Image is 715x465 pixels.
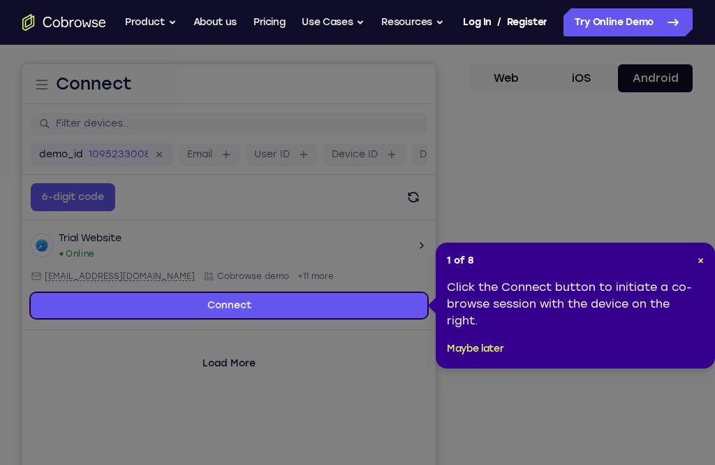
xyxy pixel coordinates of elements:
label: User ID [232,83,267,97]
div: Trial Website [36,167,99,181]
div: Email [8,206,172,217]
button: Maybe later [447,341,503,357]
label: Device ID [309,83,355,97]
button: Close Tour [698,254,704,268]
a: Log In [463,8,491,36]
label: Device name [397,83,462,97]
a: Pricing [253,8,286,36]
div: Click the Connect button to initiate a co-browse session with the device on the right. [447,279,704,329]
button: Product [125,8,177,36]
button: Resources [381,8,444,36]
span: × [698,255,704,266]
div: App [181,206,267,217]
a: Connect [8,229,405,254]
label: Email [165,83,190,97]
button: Use Cases [302,8,364,36]
button: 6-digit code [8,119,93,147]
div: New devices found. [38,188,40,191]
span: +11 more [275,206,311,217]
a: About us [193,8,237,36]
span: Cobrowse demo [195,206,267,217]
a: Try Online Demo [563,8,693,36]
button: Load More [172,288,242,310]
a: Register [507,8,547,36]
span: web@example.com [22,206,172,217]
a: Go to the home page [22,14,106,31]
div: Online [36,184,73,195]
span: 1 of 8 [447,254,474,268]
button: Refresh [377,119,405,147]
span: / [497,14,501,31]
